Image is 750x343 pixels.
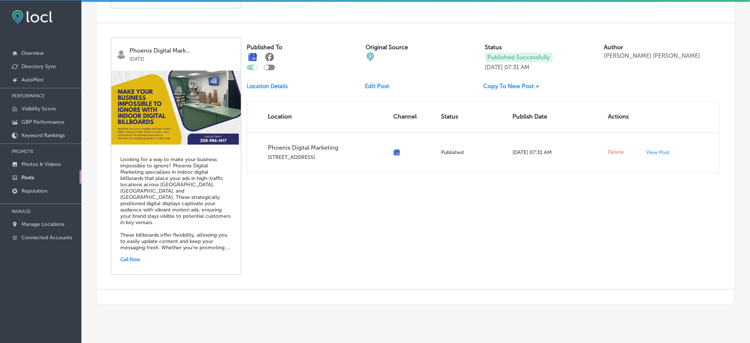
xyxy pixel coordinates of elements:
[268,154,387,160] p: [STREET_ADDRESS]
[21,119,64,125] p: GBP Performance
[130,47,236,54] p: Phoenix Digital Mark...
[509,101,605,132] th: Publish Date
[12,10,53,24] img: fda3e92497d09a02dc62c9cd864e3231.png
[505,64,530,71] p: 07:31 AM
[604,44,623,51] label: Author
[390,101,438,132] th: Channel
[365,83,396,90] a: Edit Post
[485,52,553,62] p: Published Successfully
[120,156,232,251] h5: Looking for a way to make your business impossible to ignore? Phoenix Digital Marketing specializ...
[21,161,61,167] p: Photos & Videos
[21,132,65,139] p: Keyword Rankings
[21,106,56,112] p: Visibility Score
[21,188,47,194] p: Reputation
[130,54,236,62] p: [DATE]
[366,44,408,51] label: Original Source
[21,50,44,56] p: Overview
[247,83,288,90] p: Location Details
[605,101,643,132] th: Actions
[438,101,509,132] th: Status
[512,149,602,156] p: [DATE] 07:31 AM
[604,52,700,59] p: [PERSON_NAME] [PERSON_NAME]
[366,52,375,61] img: cba84b02adce74ede1fb4a8549a95eca.png
[21,174,34,181] p: Posts
[21,234,72,241] p: Connected Accounts
[247,44,282,51] label: Published To
[646,149,679,156] a: View Post
[485,64,503,71] p: [DATE]
[21,221,64,227] p: Manage Locations
[484,83,546,90] a: Copy To New Post +
[441,149,507,156] p: Published
[21,63,57,70] p: Directory Sync
[111,70,241,144] img: 3de403d0-f26e-4f64-a99e-f1642a8a0b4bindoor-billboard-digital-marketing-campaigns-phoenix-di.jpg
[268,144,387,151] p: Phoenix Digital Marketing
[646,149,670,156] p: View Post
[247,101,390,132] th: Location
[485,44,502,51] label: Status
[21,77,44,83] p: AutoPilot
[608,149,624,156] span: Delete
[117,50,126,59] img: logo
